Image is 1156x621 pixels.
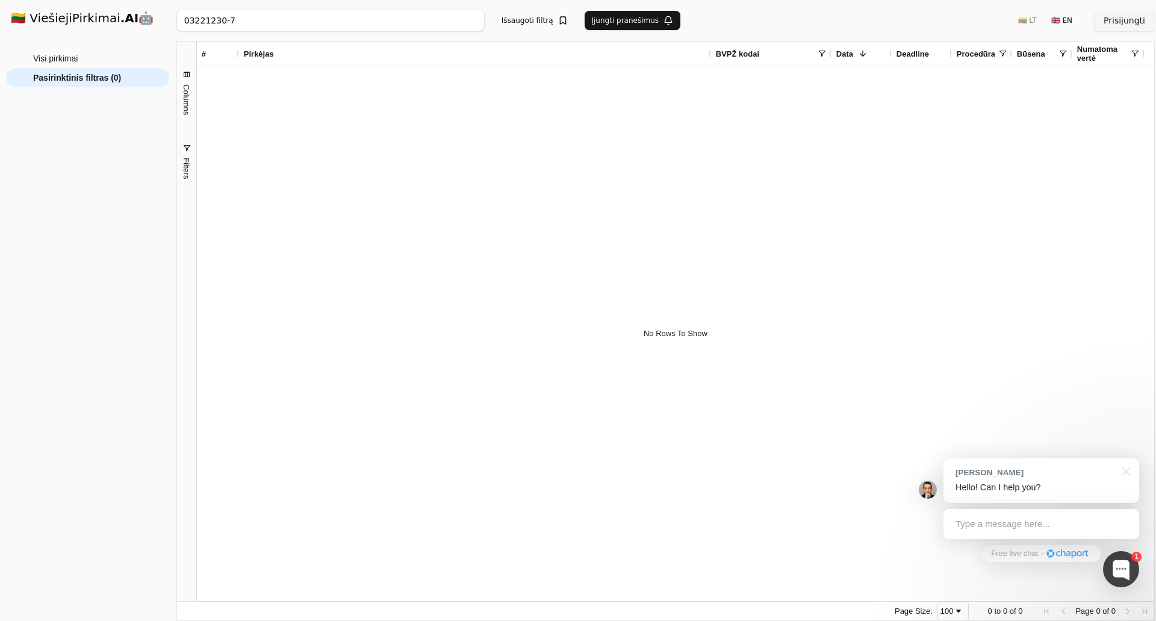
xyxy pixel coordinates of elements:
[1017,49,1045,58] span: Būsena
[1010,607,1016,616] span: of
[1075,607,1093,616] span: Page
[956,467,1115,478] div: [PERSON_NAME]
[988,607,992,616] span: 0
[1123,607,1133,616] div: Next Page
[202,49,206,58] span: #
[1003,607,1007,616] span: 0
[1058,607,1068,616] div: Previous Page
[940,607,954,616] div: 100
[176,10,485,31] input: Greita paieška...
[1111,607,1116,616] span: 0
[244,49,274,58] span: Pirkėjas
[1077,45,1130,63] span: Numatoma vertė
[937,602,969,621] div: Page Size
[33,69,121,87] span: Pasirinktinis filtras (0)
[994,607,1001,616] span: to
[1018,607,1022,616] span: 0
[982,545,1100,562] a: Free live chat·
[120,11,139,25] strong: .AI
[1044,11,1080,30] button: 🇬🇧 EN
[919,481,937,499] img: Jonas
[943,509,1139,539] div: Type a message here...
[1140,607,1149,616] div: Last Page
[991,548,1038,560] span: Free live chat
[585,11,681,30] button: Įjungti pranešimus
[494,11,575,30] button: Išsaugoti filtrą
[1102,607,1109,616] span: of
[1094,10,1155,31] button: Prisijungti
[1096,607,1100,616] span: 0
[897,49,929,58] span: Deadline
[1131,552,1142,562] div: 1
[716,49,759,58] span: BVPŽ kodai
[1042,607,1051,616] div: First Page
[182,84,191,115] span: Columns
[182,158,191,179] span: Filters
[957,49,995,58] span: Procedūra
[836,49,853,58] span: Data
[956,481,1127,494] p: Hello! Can I help you?
[1041,548,1043,560] div: ·
[33,49,78,67] span: Visi pirkimai
[895,607,933,616] div: Page Size:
